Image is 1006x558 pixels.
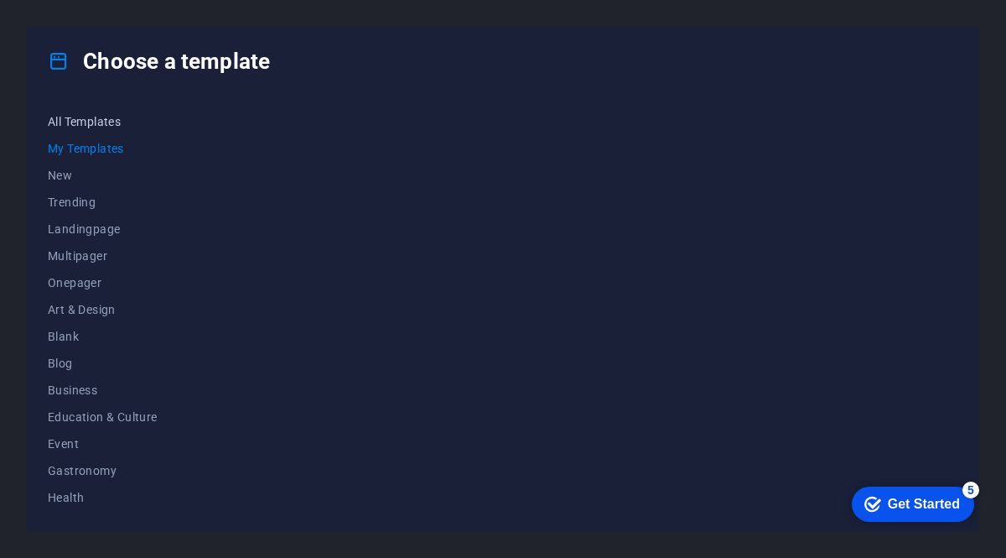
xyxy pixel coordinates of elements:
span: Blank [48,330,158,343]
span: My Templates [48,142,158,155]
button: Blank [48,323,158,350]
span: Art & Design [48,303,158,316]
button: Landingpage [48,216,158,242]
span: Multipager [48,249,158,263]
button: My Templates [48,135,158,162]
span: Landingpage [48,222,158,236]
div: Get Started 5 items remaining, 0% complete [13,8,136,44]
span: Onepager [48,276,158,289]
div: Get Started [49,18,122,34]
span: Business [48,383,158,397]
button: Onepager [48,269,158,296]
button: New [48,162,158,189]
button: Trending [48,189,158,216]
div: 5 [124,3,141,20]
span: Trending [48,196,158,209]
button: Multipager [48,242,158,269]
span: Blog [48,357,158,370]
span: New [48,169,158,182]
button: Health [48,484,158,511]
span: Education & Culture [48,410,158,424]
button: Blog [48,350,158,377]
button: All Templates [48,108,158,135]
button: Education & Culture [48,404,158,430]
h4: Choose a template [48,48,270,75]
span: Event [48,437,158,451]
span: Health [48,491,158,504]
span: All Templates [48,115,158,128]
button: Art & Design [48,296,158,323]
button: Gastronomy [48,457,158,484]
button: Event [48,430,158,457]
button: Business [48,377,158,404]
span: Gastronomy [48,464,158,477]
